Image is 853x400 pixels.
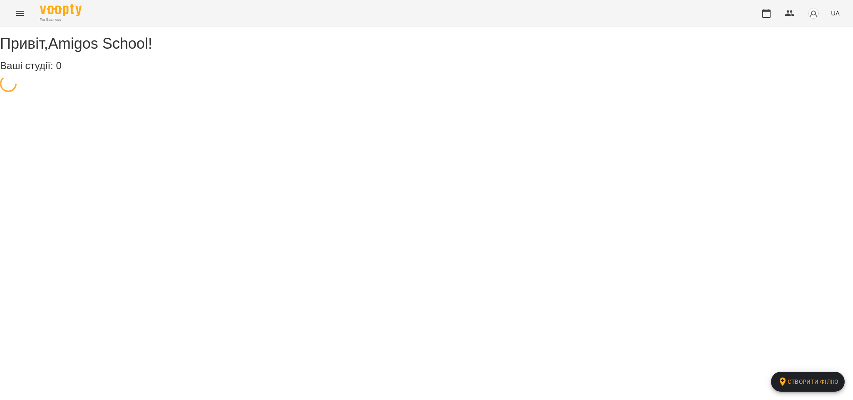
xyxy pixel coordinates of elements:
img: Voopty Logo [40,4,82,16]
img: avatar_s.png [808,7,819,19]
span: UA [831,9,840,17]
span: 0 [56,60,61,71]
span: For Business [40,17,82,22]
button: UA [828,5,843,21]
button: Menu [10,3,30,23]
